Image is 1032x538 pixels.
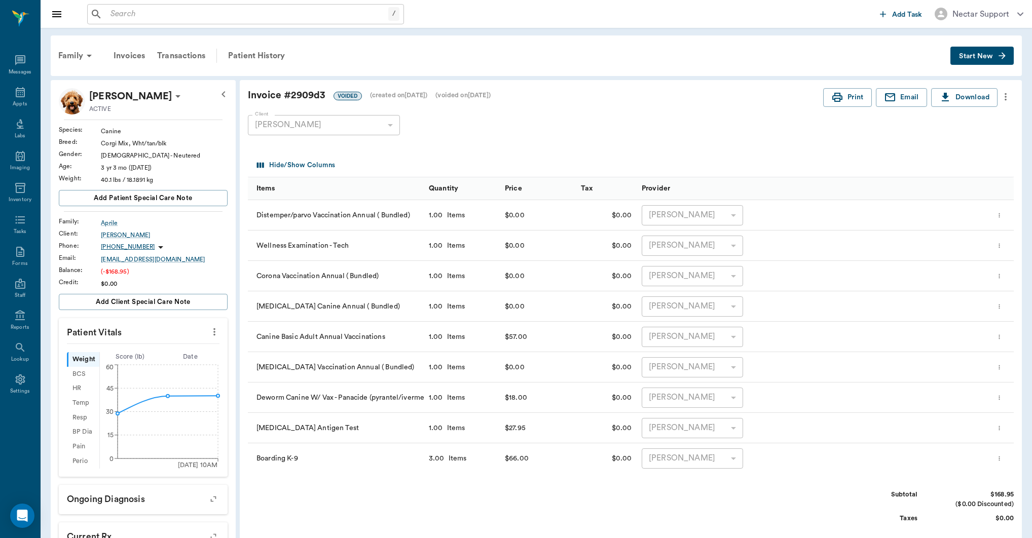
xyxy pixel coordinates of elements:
[67,381,99,396] div: HR
[505,451,529,466] div: $66.00
[993,207,1005,224] button: more
[222,44,291,68] div: Patient History
[841,490,917,499] div: Subtotal
[59,174,101,183] div: Weight :
[505,268,525,284] div: $0.00
[505,390,527,405] div: $18.00
[443,210,465,220] div: Items
[388,7,399,21] div: /
[248,115,400,135] div: [PERSON_NAME]
[96,296,191,308] span: Add client Special Care Note
[505,238,525,253] div: $0.00
[248,261,424,291] div: Corona Vaccination Annual ( Bundled)
[505,208,525,223] div: $0.00
[59,265,101,275] div: Balance :
[642,418,743,438] div: [PERSON_NAME]
[505,329,527,344] div: $57.00
[642,448,743,469] div: [PERSON_NAME]
[101,139,228,148] div: Corgi Mix, Wht/tan/blk
[254,158,338,173] button: Select columns
[429,301,443,312] div: 1.00
[89,88,172,104] p: [PERSON_NAME]
[642,357,743,377] div: [PERSON_NAME]
[151,44,211,68] a: Transactions
[841,514,917,523] div: Taxes
[248,382,424,413] div: Deworm Canine W/ Vax - Panacide (pyrantel/ivermectin)
[248,88,823,103] div: Invoice # 2909d3
[576,261,637,291] div: $0.00
[505,299,525,314] div: $0.00
[106,409,114,415] tspan: 30
[938,514,1014,523] div: $0.00
[993,359,1005,376] button: more
[576,230,637,261] div: $0.00
[993,389,1005,406] button: more
[101,127,228,136] div: Canine
[67,425,99,440] div: BP Dia
[101,243,155,251] p: [PHONE_NUMBER]
[94,193,192,204] span: Add patient Special Care Note
[248,177,424,200] div: Items
[370,91,428,100] div: (created on [DATE] )
[576,200,637,230] div: $0.00
[950,47,1014,65] button: Start New
[429,393,443,403] div: 1.00
[67,352,99,367] div: Weight
[10,164,30,172] div: Imaging
[429,423,443,433] div: 1.00
[443,362,465,372] div: Items
[424,177,500,200] div: Quantity
[101,218,228,227] a: Aprile
[11,324,29,331] div: Reports
[429,174,458,203] div: Quantity
[429,453,445,464] div: 3.00
[109,455,114,462] tspan: 0
[59,125,101,134] div: Species :
[642,296,743,317] div: [PERSON_NAME]
[642,174,670,203] div: Provider
[160,352,220,362] div: Date
[445,453,467,464] div: Items
[101,267,228,276] div: (-$168.95)
[59,278,101,287] div: Credit :
[248,322,424,352] div: Canine Basic Adult Annual Vaccinations
[12,260,27,267] div: Forms
[47,4,67,24] button: Close drawer
[443,301,465,312] div: Items
[642,388,743,408] div: [PERSON_NAME]
[576,382,637,413] div: $0.00
[59,294,228,310] button: Add client Special Care Note
[59,485,228,510] p: Ongoing diagnosis
[334,92,361,100] span: VOIDED
[998,88,1014,105] button: more
[106,385,114,391] tspan: 45
[67,396,99,410] div: Temp
[101,279,228,288] div: $0.00
[255,110,269,118] label: Client
[15,132,25,140] div: Labs
[248,352,424,382] div: [MEDICAL_DATA] Vaccination Annual ( Bundled)
[931,88,998,107] button: Download
[443,332,465,342] div: Items
[59,149,101,159] div: Gender :
[927,5,1031,23] button: Nectar Support
[642,236,743,256] div: [PERSON_NAME]
[59,137,101,146] div: Breed :
[443,241,465,251] div: Items
[576,352,637,382] div: $0.00
[256,174,275,203] div: Items
[429,271,443,281] div: 1.00
[101,255,228,264] a: [EMAIL_ADDRESS][DOMAIN_NAME]
[100,352,160,362] div: Score ( lb )
[993,298,1005,315] button: more
[876,5,927,23] button: Add Task
[443,423,465,433] div: Items
[67,367,99,381] div: BCS
[248,443,424,474] div: Boarding K-9
[576,322,637,352] div: $0.00
[178,462,218,468] tspan: [DATE] 10AM
[101,230,228,240] div: [PERSON_NAME]
[89,88,172,104] div: Hopper Aprile
[206,323,223,340] button: more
